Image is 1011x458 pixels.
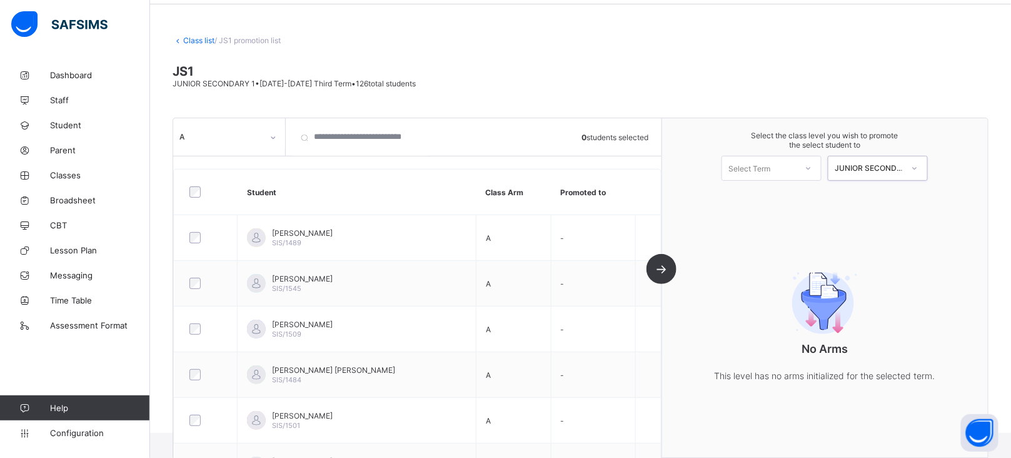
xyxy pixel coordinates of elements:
span: A [486,370,491,379]
span: Time Table [50,295,150,305]
span: Assessment Format [50,320,150,330]
span: - [561,415,565,425]
div: JUNIOR SECONDARY 2 [835,163,903,173]
span: JUNIOR SECONDARY 1 • [DATE]-[DATE] Third Term • 126 total students [173,79,416,88]
a: Class list [183,36,214,45]
span: SIS/1545 [272,284,301,293]
span: Broadsheet [50,195,150,205]
span: [PERSON_NAME] [PERSON_NAME] [272,365,395,375]
img: filter.9c15f445b04ce8b7d5281b41737f44c2.svg [778,272,872,334]
span: Help [50,403,149,413]
span: Parent [50,145,150,155]
div: A [179,132,263,141]
span: A [486,415,491,425]
span: Dashboard [50,70,150,80]
span: A [486,233,491,242]
th: Class Arm [476,170,551,215]
span: Student [50,120,150,130]
b: 0 [582,132,587,141]
span: JS1 [173,64,988,79]
span: A [486,324,491,333]
span: [PERSON_NAME] [272,411,333,420]
span: SIS/1509 [272,330,301,338]
span: SIS/1484 [272,375,301,384]
div: Select Term [728,156,770,181]
span: [PERSON_NAME] [272,228,333,238]
div: No Arms [700,237,950,409]
span: Classes [50,170,150,180]
img: safsims [11,11,108,38]
span: [PERSON_NAME] [272,274,333,283]
span: SIS/1489 [272,238,301,247]
span: Lesson Plan [50,245,150,255]
p: No Arms [700,342,950,355]
th: Student [238,170,476,215]
span: - [561,370,565,379]
span: [PERSON_NAME] [272,320,333,329]
span: / JS1 promotion list [214,36,281,45]
th: Promoted to [551,170,636,215]
span: Messaging [50,270,150,280]
span: SIS/1501 [272,421,300,430]
span: CBT [50,220,150,230]
span: A [486,278,491,288]
span: Staff [50,95,150,105]
span: Select the class level you wish to promote the select student to [675,131,975,150]
span: - [561,324,565,333]
span: - [561,278,565,288]
span: - [561,233,565,242]
p: This level has no arms initialized for the selected term. [700,368,950,384]
span: students selected [582,132,649,141]
button: Open asap [961,414,998,452]
span: Configuration [50,428,149,438]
